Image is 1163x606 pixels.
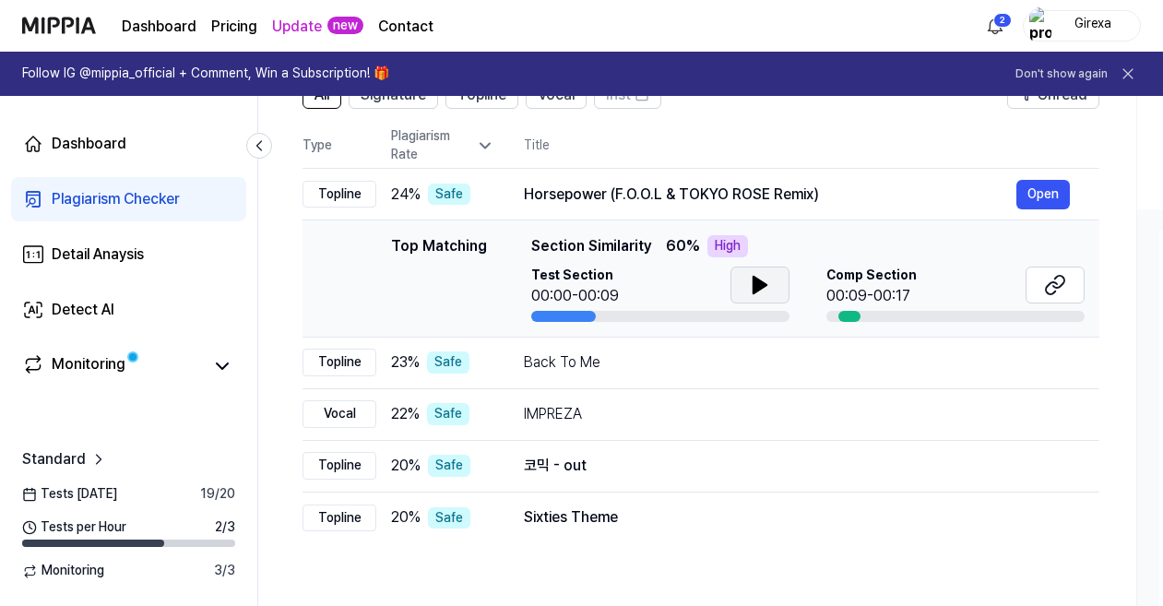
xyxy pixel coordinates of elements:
a: Monitoring [22,353,202,379]
span: 2 / 3 [215,518,235,537]
div: Topline [303,181,376,208]
a: Contact [378,16,433,38]
img: profile [1029,7,1051,44]
span: 20 % [391,455,421,477]
a: Update [272,16,322,38]
div: Detect AI [52,299,114,321]
div: Dashboard [52,133,126,155]
div: Topline [303,452,376,480]
div: Topline [303,349,376,376]
button: 알림2 [980,11,1010,41]
span: Tests per Hour [22,518,126,537]
div: Plagiarism Rate [391,127,494,163]
span: 22 % [391,403,420,425]
div: Safe [427,403,469,425]
div: Girexa [1057,15,1129,35]
span: Standard [22,448,86,470]
span: 20 % [391,506,421,529]
div: Horsepower (F.O.O.L & TOKYO ROSE Remix) [524,184,1016,206]
div: Safe [428,184,470,206]
div: 2 [993,13,1012,28]
span: Comp Section [826,267,917,285]
span: Test Section [531,267,619,285]
span: Monitoring [22,562,104,580]
div: 00:09-00:17 [826,285,917,307]
a: Detail Anaysis [11,232,246,277]
div: 00:00-00:09 [531,285,619,307]
th: Title [524,124,1099,168]
span: Tests [DATE] [22,485,117,504]
span: 19 / 20 [200,485,235,504]
span: 60 % [666,235,700,257]
div: Back To Me [524,351,1070,374]
button: Open [1016,180,1070,209]
div: IMPREZA [524,403,1070,425]
img: 알림 [984,15,1006,37]
span: 23 % [391,351,420,374]
div: Monitoring [52,353,125,379]
div: Plagiarism Checker [52,188,180,210]
div: Vocal [303,400,376,428]
button: Pricing [211,16,257,38]
div: High [707,235,748,257]
th: Type [303,124,376,169]
span: Section Similarity [531,235,651,257]
a: Dashboard [11,122,246,166]
div: Top Matching [391,235,487,322]
a: Plagiarism Checker [11,177,246,221]
h1: Follow IG @mippia_official + Comment, Win a Subscription! 🎁 [22,65,389,83]
div: 코믹 - out [524,455,1070,477]
button: Don't show again [1015,66,1108,82]
a: Dashboard [122,16,196,38]
a: Detect AI [11,288,246,332]
div: Safe [428,507,470,529]
a: Standard [22,448,108,470]
div: Safe [428,455,470,477]
div: Topline [303,505,376,532]
button: profileGirexa [1023,10,1141,42]
div: new [327,17,363,35]
div: Detail Anaysis [52,244,144,266]
div: Safe [427,351,469,374]
div: Sixties Theme [524,506,1070,529]
span: 3 / 3 [214,562,235,580]
span: 24 % [391,184,421,206]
